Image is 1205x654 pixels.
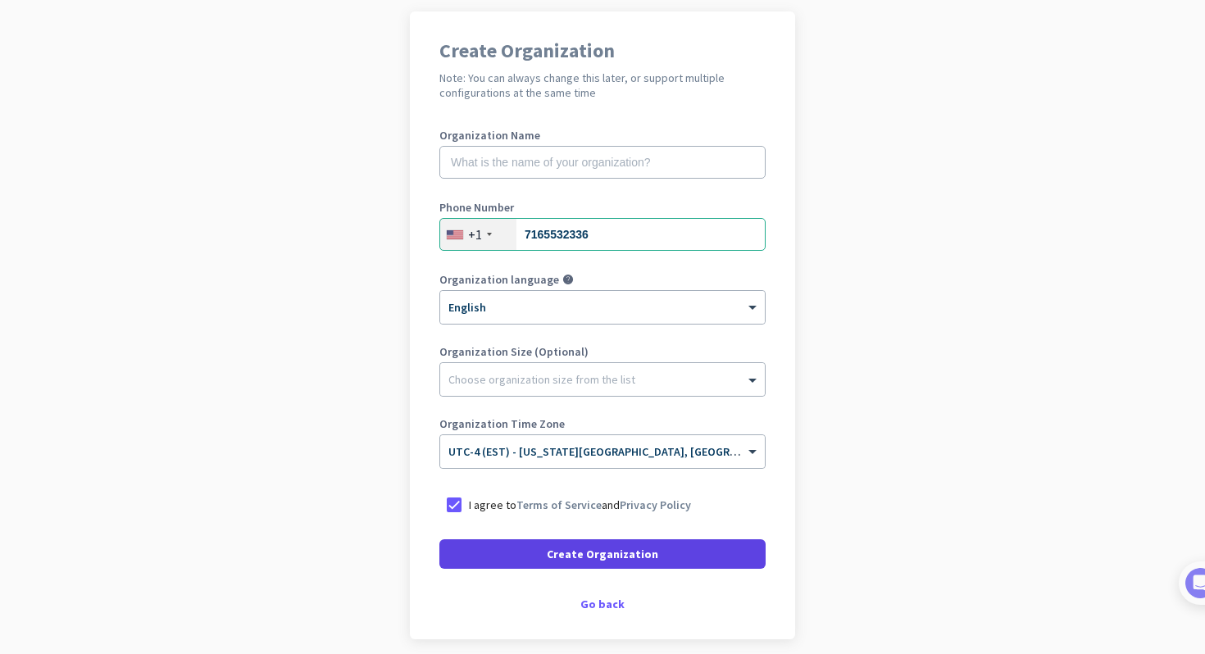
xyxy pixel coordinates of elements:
[439,70,766,100] h2: Note: You can always change this later, or support multiple configurations at the same time
[562,274,574,285] i: help
[439,129,766,141] label: Organization Name
[468,226,482,243] div: +1
[439,598,766,610] div: Go back
[439,274,559,285] label: Organization language
[620,497,691,512] a: Privacy Policy
[516,497,602,512] a: Terms of Service
[439,346,766,357] label: Organization Size (Optional)
[547,546,658,562] span: Create Organization
[439,539,766,569] button: Create Organization
[439,41,766,61] h1: Create Organization
[439,418,766,429] label: Organization Time Zone
[439,202,766,213] label: Phone Number
[439,218,766,251] input: 201-555-0123
[469,497,691,513] p: I agree to and
[439,146,766,179] input: What is the name of your organization?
